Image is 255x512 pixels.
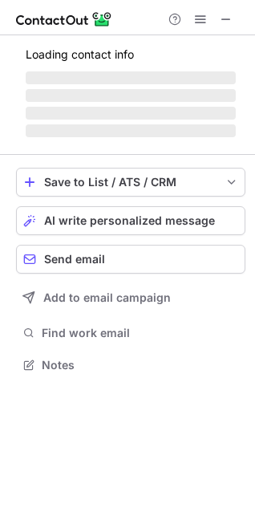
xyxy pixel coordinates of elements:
span: ‌ [26,107,236,120]
span: ‌ [26,89,236,102]
button: Find work email [16,322,245,344]
button: save-profile-one-click [16,168,245,197]
button: Notes [16,354,245,376]
span: ‌ [26,124,236,137]
span: ‌ [26,71,236,84]
span: AI write personalized message [44,214,215,227]
span: Notes [42,358,239,372]
p: Loading contact info [26,48,236,61]
button: Add to email campaign [16,283,245,312]
img: ContactOut v5.3.10 [16,10,112,29]
button: AI write personalized message [16,206,245,235]
span: Send email [44,253,105,266]
div: Save to List / ATS / CRM [44,176,217,189]
span: Find work email [42,326,239,340]
span: Add to email campaign [43,291,171,304]
button: Send email [16,245,245,274]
